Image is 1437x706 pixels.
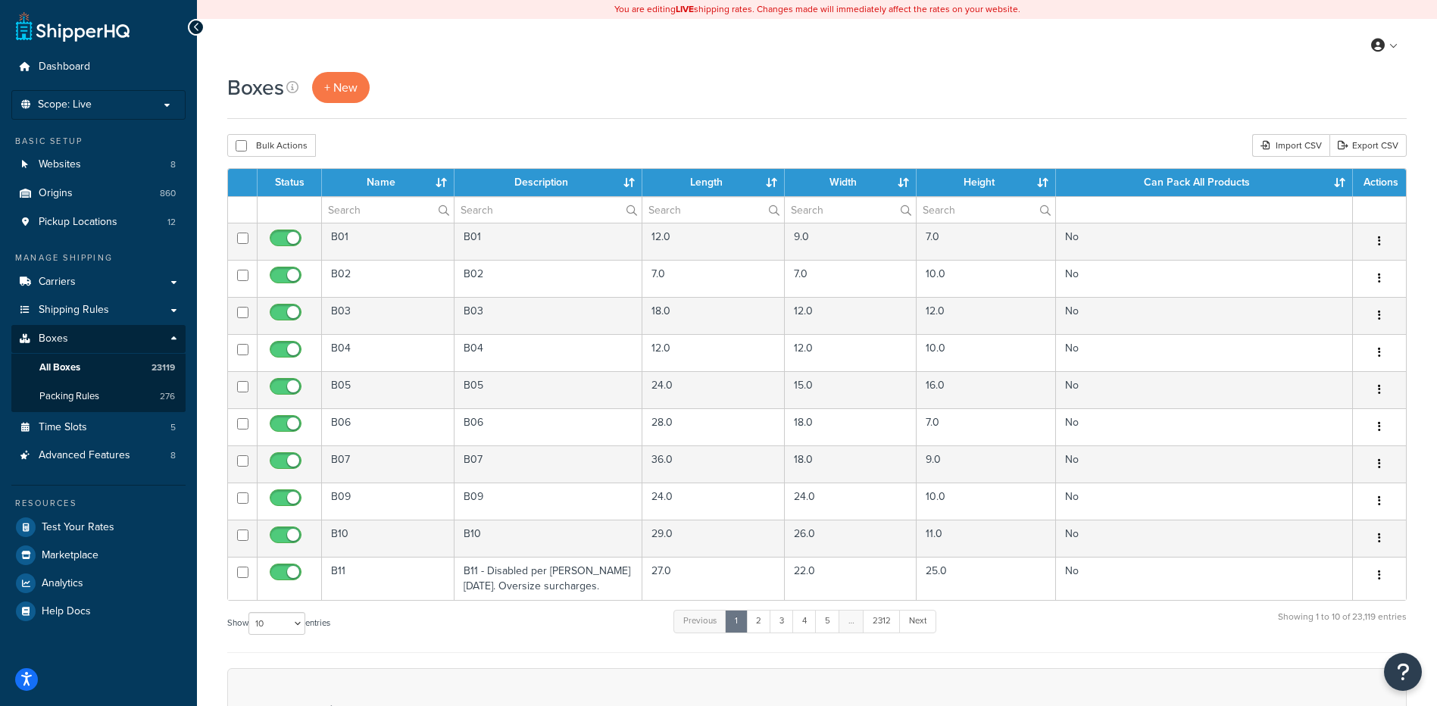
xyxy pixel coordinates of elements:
td: B07 [455,445,643,483]
th: Name : activate to sort column ascending [322,169,455,196]
a: … [839,610,864,633]
td: B10 [455,520,643,557]
td: 10.0 [917,483,1056,520]
li: Dashboard [11,53,186,81]
div: Basic Setup [11,135,186,148]
div: Import CSV [1252,134,1329,157]
td: No [1056,445,1353,483]
td: 22.0 [785,557,916,600]
span: Marketplace [42,549,98,562]
td: 24.0 [785,483,916,520]
td: 7.0 [917,223,1056,260]
td: 24.0 [642,483,785,520]
div: Manage Shipping [11,251,186,264]
td: 18.0 [785,445,916,483]
td: B03 [455,297,643,334]
td: 12.0 [917,297,1056,334]
td: No [1056,557,1353,600]
input: Search [785,197,915,223]
td: 7.0 [642,260,785,297]
td: 12.0 [642,223,785,260]
span: 23119 [152,361,175,374]
td: 11.0 [917,520,1056,557]
span: Advanced Features [39,449,130,462]
span: Scope: Live [38,98,92,111]
li: Websites [11,151,186,179]
span: Websites [39,158,81,171]
td: B02 [455,260,643,297]
th: Status [258,169,322,196]
input: Search [455,197,642,223]
a: 4 [792,610,817,633]
th: Can Pack All Products : activate to sort column ascending [1056,169,1353,196]
a: Carriers [11,268,186,296]
label: Show entries [227,612,330,635]
td: 12.0 [785,334,916,371]
td: B06 [322,408,455,445]
a: Advanced Features 8 [11,442,186,470]
a: ShipperHQ Home [16,11,130,42]
td: 12.0 [785,297,916,334]
li: Advanced Features [11,442,186,470]
span: Test Your Rates [42,521,114,534]
li: Pickup Locations [11,208,186,236]
td: 9.0 [917,445,1056,483]
li: Shipping Rules [11,296,186,324]
a: Pickup Locations 12 [11,208,186,236]
td: No [1056,260,1353,297]
a: Websites 8 [11,151,186,179]
td: No [1056,223,1353,260]
button: Bulk Actions [227,134,316,157]
a: Test Your Rates [11,514,186,541]
b: LIVE [676,2,694,16]
th: Width : activate to sort column ascending [785,169,916,196]
td: 36.0 [642,445,785,483]
th: Description : activate to sort column ascending [455,169,643,196]
td: B05 [322,371,455,408]
td: B09 [322,483,455,520]
span: Shipping Rules [39,304,109,317]
span: Packing Rules [39,390,99,403]
select: Showentries [248,612,305,635]
td: No [1056,334,1353,371]
a: 5 [815,610,840,633]
td: 29.0 [642,520,785,557]
input: Search [642,197,784,223]
td: No [1056,520,1353,557]
span: Origins [39,187,73,200]
td: B01 [322,223,455,260]
a: + New [312,72,370,103]
td: 24.0 [642,371,785,408]
td: B10 [322,520,455,557]
td: No [1056,408,1353,445]
span: 8 [170,449,176,462]
span: 860 [160,187,176,200]
input: Search [917,197,1055,223]
span: Boxes [39,333,68,345]
a: Marketplace [11,542,186,569]
td: 7.0 [785,260,916,297]
span: + New [324,79,358,96]
input: Search [322,197,454,223]
td: No [1056,483,1353,520]
li: Boxes [11,325,186,411]
span: 8 [170,158,176,171]
a: Previous [673,610,726,633]
th: Actions [1353,169,1406,196]
td: 10.0 [917,334,1056,371]
li: Origins [11,180,186,208]
td: B03 [322,297,455,334]
span: Pickup Locations [39,216,117,229]
li: All Boxes [11,354,186,382]
td: 16.0 [917,371,1056,408]
th: Length : activate to sort column ascending [642,169,785,196]
td: 28.0 [642,408,785,445]
a: 1 [725,610,748,633]
a: Export CSV [1329,134,1407,157]
td: B11 - Disabled per [PERSON_NAME] [DATE]. Oversize surcharges. [455,557,643,600]
span: Analytics [42,577,83,590]
span: Carriers [39,276,76,289]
